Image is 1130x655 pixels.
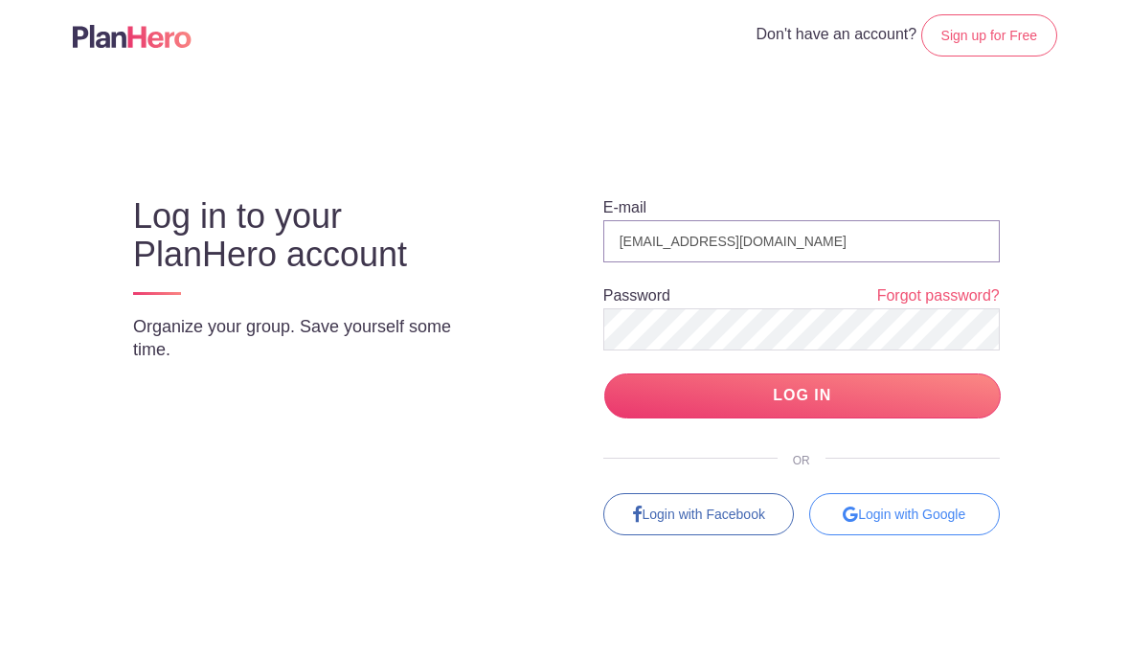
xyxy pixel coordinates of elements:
a: Login with Facebook [603,494,794,536]
h3: Log in to your PlanHero account [133,198,493,275]
a: Forgot password? [877,286,1000,308]
img: Logo main planhero [73,26,192,49]
input: LOG IN [604,374,1001,419]
label: E-mail [603,201,646,216]
span: Don't have an account? [757,27,917,43]
a: Sign up for Free [921,15,1057,57]
div: Login with Google [809,494,1000,536]
span: OR [778,455,825,468]
input: e.g. julie@eventco.com [603,221,1000,263]
label: Password [603,289,670,305]
p: Organize your group. Save yourself some time. [133,316,493,362]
